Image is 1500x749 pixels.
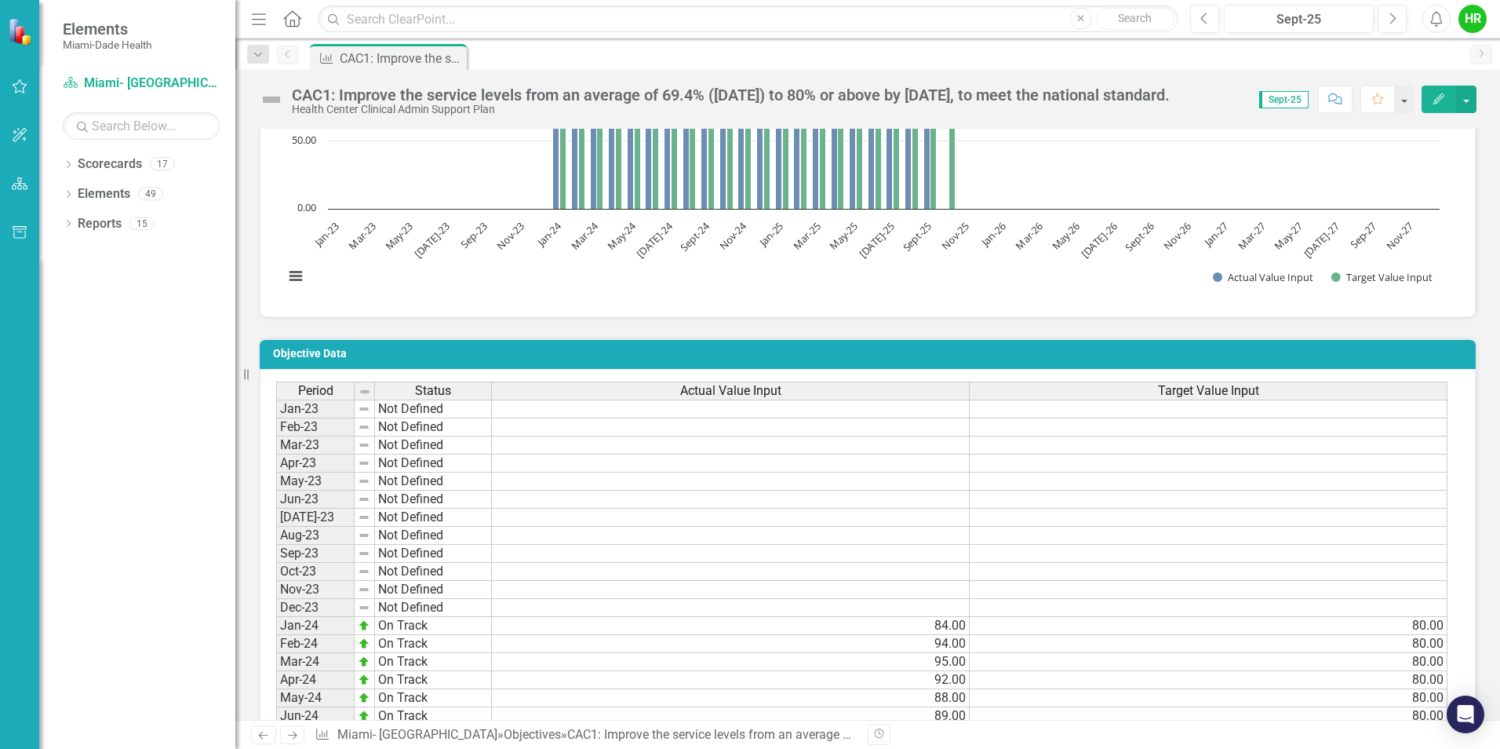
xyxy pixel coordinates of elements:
td: Not Defined [375,545,492,563]
text: Sep-23 [457,219,490,251]
a: Miami- [GEOGRAPHIC_DATA] [63,75,220,93]
img: 8DAGhfEEPCf229AAAAAElFTkSuQmCC [358,565,370,578]
td: Not Defined [375,563,492,581]
div: Open Intercom Messenger [1447,696,1484,733]
path: Mar-25, 98. Actual Value Input. [813,75,819,209]
td: 80.00 [970,617,1447,635]
path: Oct-24, 89. Actual Value Input. [720,88,726,209]
td: On Track [375,707,492,725]
td: Jun-24 [276,707,355,725]
path: May-24, 80. Target Value Input. [635,100,641,209]
td: Not Defined [375,527,492,545]
a: Objectives [504,727,561,742]
td: [DATE]-23 [276,509,355,527]
text: [DATE]-27 [1301,219,1342,261]
img: 8DAGhfEEPCf229AAAAAElFTkSuQmCC [358,475,370,488]
text: Jan-23 [311,219,342,250]
div: Sept-25 [1229,10,1368,29]
div: 17 [150,158,175,171]
path: Jun-24, 89. Actual Value Input. [646,88,652,209]
text: [DATE]-24 [634,218,676,261]
path: Nov-24, 96. Actual Value Input. [738,78,745,209]
text: Sept-25 [900,219,935,254]
div: CAC1: Improve the service levels from an average of 69.4% ([DATE]) to 80% or above by [DATE], to ... [340,49,463,68]
span: Status [415,384,451,398]
img: zOikAAAAAElFTkSuQmCC [358,710,370,722]
path: Feb-25, 97. Actual Value Input. [794,77,800,209]
td: On Track [375,671,492,689]
text: Nov-26 [1160,219,1193,252]
text: 50.00 [292,133,316,147]
td: Mar-24 [276,653,355,671]
text: Mar-25 [790,219,823,252]
span: Elements [63,20,151,38]
div: Health Center Clinical Admin Support Plan [292,104,1170,115]
img: ClearPoint Strategy [8,17,35,45]
text: [DATE]-25 [856,219,897,261]
img: 8DAGhfEEPCf229AAAAAElFTkSuQmCC [358,583,370,596]
text: May-27 [1271,219,1305,253]
img: zOikAAAAAElFTkSuQmCC [358,692,370,704]
td: Not Defined [375,437,492,455]
td: 80.00 [970,635,1447,653]
img: zOikAAAAAElFTkSuQmCC [358,656,370,668]
path: Oct-24, 80. Target Value Input. [727,100,734,209]
img: zOikAAAAAElFTkSuQmCC [358,638,370,650]
path: Mar-24, 95. Actual Value Input. [591,79,597,209]
svg: Interactive chart [276,65,1447,301]
button: Show Target Value Input [1331,270,1433,284]
td: Not Defined [375,581,492,599]
td: May-23 [276,473,355,491]
div: Chart. Highcharts interactive chart. [276,65,1459,301]
img: 8DAGhfEEPCf229AAAAAElFTkSuQmCC [358,421,370,433]
text: Nov-23 [493,219,526,252]
td: Not Defined [375,400,492,418]
path: May-24, 88. Actual Value Input. [628,89,634,209]
td: Apr-24 [276,671,355,689]
path: Apr-24, 80. Target Value Input. [616,100,622,209]
path: Jun-24, 80. Target Value Input. [653,100,659,209]
span: Target Value Input [1158,384,1259,398]
path: Feb-25, 80. Target Value Input. [801,100,807,209]
a: Elements [78,185,130,203]
td: Feb-23 [276,418,355,437]
div: » » [315,726,856,744]
path: Feb-24, 94. Actual Value Input. [572,81,578,209]
path: Aug-25, 94. Actual Value Input. [905,81,912,209]
td: 84.00 [492,617,970,635]
td: 80.00 [970,671,1447,689]
text: Nov-24 [716,218,750,252]
path: Jan-25, 80. Target Value Input. [783,100,789,209]
text: 0.00 [297,200,316,214]
img: 8DAGhfEEPCf229AAAAAElFTkSuQmCC [358,529,370,542]
path: Apr-24, 92. Actual Value Input. [609,83,615,209]
path: Aug-24, 80. Target Value Input. [690,100,696,209]
td: Aug-23 [276,527,355,545]
text: Mar-27 [1235,219,1268,252]
td: Not Defined [375,509,492,527]
button: HR [1458,5,1487,33]
td: Sep-23 [276,545,355,563]
path: Sept-25, 80. Target Value Input. [930,100,937,209]
text: Mar-26 [1012,219,1045,252]
div: 15 [129,217,155,230]
img: 8DAGhfEEPCf229AAAAAElFTkSuQmCC [358,403,370,415]
img: 8DAGhfEEPCf229AAAAAElFTkSuQmCC [359,385,371,398]
img: 8DAGhfEEPCf229AAAAAElFTkSuQmCC [358,457,370,469]
path: Jul-25, 97. Actual Value Input. [887,77,893,209]
td: 88.00 [492,689,970,707]
text: [DATE]-23 [411,219,453,261]
text: Sept-26 [1122,219,1157,254]
span: Actual Value Input [680,384,781,398]
small: Miami-Dade Health [63,38,151,51]
td: 80.00 [970,689,1447,707]
path: Jun-25, 98. Actual Value Input. [868,75,875,209]
path: Dec-24, 95. Actual Value Input. [757,79,763,209]
input: Search ClearPoint... [318,5,1178,33]
text: Sept-24 [677,218,712,254]
td: Not Defined [375,455,492,473]
path: Jan-24, 84. Actual Value Input. [553,94,559,209]
td: On Track [375,689,492,707]
div: CAC1: Improve the service levels from an average of 69.4% ([DATE]) to 80% or above by [DATE], to ... [567,727,1260,742]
